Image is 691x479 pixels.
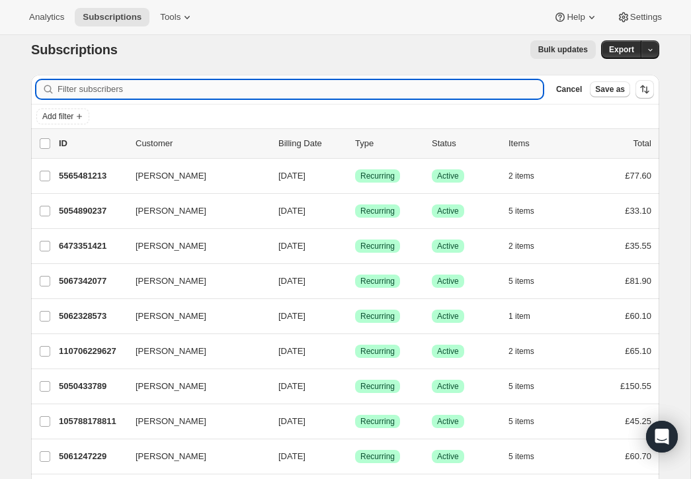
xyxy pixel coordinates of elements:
span: 2 items [508,241,534,251]
button: [PERSON_NAME] [128,411,260,432]
span: [DATE] [278,346,305,356]
span: Subscriptions [83,12,142,22]
div: 5067342077[PERSON_NAME][DATE]SuccessRecurringSuccessActive5 items£81.90 [59,272,651,290]
span: 1 item [508,311,530,322]
span: [DATE] [278,451,305,461]
span: Recurring [360,206,395,216]
p: 5062328573 [59,310,125,323]
p: Status [432,137,498,150]
span: Active [437,381,459,392]
span: £35.55 [625,241,651,251]
p: 110706229627 [59,345,125,358]
span: Recurring [360,346,395,357]
span: Help [567,12,585,22]
p: 5061247229 [59,450,125,463]
span: Add filter [42,111,73,122]
span: 2 items [508,346,534,357]
span: Recurring [360,381,395,392]
button: Bulk updates [530,40,596,59]
button: 5 items [508,272,549,290]
p: Total [633,137,651,150]
div: 5050433789[PERSON_NAME][DATE]SuccessRecurringSuccessActive5 items£150.55 [59,377,651,396]
span: Active [437,311,459,322]
button: 5 items [508,377,549,396]
div: Items [508,137,575,150]
button: [PERSON_NAME] [128,271,260,292]
span: [DATE] [278,241,305,251]
span: Bulk updates [538,44,588,55]
button: 5 items [508,202,549,220]
span: [PERSON_NAME] [136,169,206,183]
button: [PERSON_NAME] [128,236,260,257]
span: Subscriptions [31,42,118,57]
span: Active [437,451,459,462]
span: Save as [595,84,625,95]
div: 5062328573[PERSON_NAME][DATE]SuccessRecurringSuccessActive1 item£60.10 [59,307,651,326]
p: 6473351421 [59,239,125,253]
button: Analytics [21,8,72,26]
span: [DATE] [278,381,305,391]
span: 2 items [508,171,534,181]
span: [PERSON_NAME] [136,239,206,253]
span: Recurring [360,276,395,286]
span: [PERSON_NAME] [136,204,206,218]
span: Recurring [360,311,395,322]
p: ID [59,137,125,150]
span: Recurring [360,451,395,462]
span: £150.55 [620,381,651,391]
div: IDCustomerBilling DateTypeStatusItemsTotal [59,137,651,150]
p: 5054890237 [59,204,125,218]
button: [PERSON_NAME] [128,446,260,467]
button: [PERSON_NAME] [128,306,260,327]
span: [PERSON_NAME] [136,310,206,323]
span: Active [437,241,459,251]
span: £60.70 [625,451,651,461]
span: 5 items [508,381,534,392]
span: [DATE] [278,416,305,426]
p: 5050433789 [59,380,125,393]
span: [PERSON_NAME] [136,450,206,463]
span: £45.25 [625,416,651,426]
span: [PERSON_NAME] [136,345,206,358]
button: Help [546,8,606,26]
span: £33.10 [625,206,651,216]
input: Filter subscribers [58,80,543,99]
span: Recurring [360,416,395,427]
button: Add filter [36,109,89,124]
span: [PERSON_NAME] [136,415,206,428]
p: 5565481213 [59,169,125,183]
span: Analytics [29,12,64,22]
span: Recurring [360,171,395,181]
span: 5 items [508,276,534,286]
p: Billing Date [278,137,345,150]
div: 5061247229[PERSON_NAME][DATE]SuccessRecurringSuccessActive5 items£60.70 [59,447,651,466]
button: Tools [152,8,202,26]
span: Active [437,206,459,216]
button: Sort the results [635,80,654,99]
span: Cancel [556,84,582,95]
span: Tools [160,12,181,22]
div: 110706229627[PERSON_NAME][DATE]SuccessRecurringSuccessActive2 items£65.10 [59,342,651,361]
button: [PERSON_NAME] [128,376,260,397]
span: £81.90 [625,276,651,286]
span: [DATE] [278,276,305,286]
button: [PERSON_NAME] [128,341,260,362]
span: 5 items [508,416,534,427]
span: [PERSON_NAME] [136,275,206,288]
button: 2 items [508,237,549,255]
span: £60.10 [625,311,651,321]
span: 5 items [508,206,534,216]
span: [DATE] [278,311,305,321]
button: 2 items [508,342,549,361]
span: Active [437,346,459,357]
span: £77.60 [625,171,651,181]
div: 105788178811[PERSON_NAME][DATE]SuccessRecurringSuccessActive5 items£45.25 [59,412,651,431]
span: Active [437,416,459,427]
button: Export [601,40,642,59]
span: Active [437,276,459,286]
button: 5 items [508,412,549,431]
span: [DATE] [278,206,305,216]
div: Open Intercom Messenger [646,421,678,453]
button: 1 item [508,307,545,326]
span: Active [437,171,459,181]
